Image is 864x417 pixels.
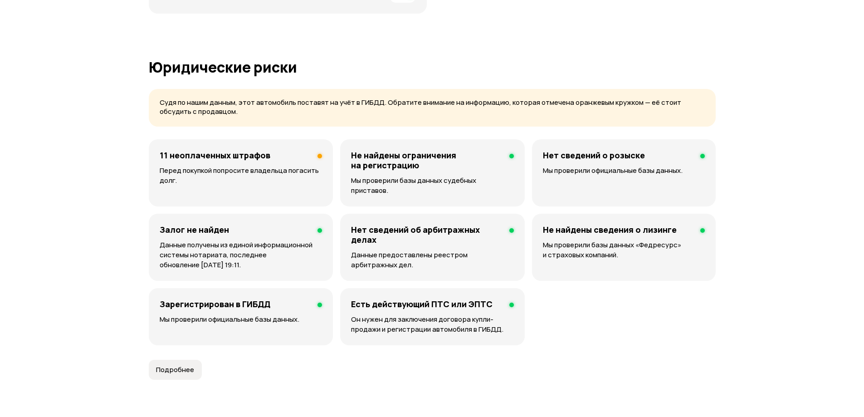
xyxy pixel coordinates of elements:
p: Данные получены из единой информационной системы нотариата, последнее обновление [DATE] 19:11. [160,240,322,270]
h4: Нет сведений о розыске [543,150,645,160]
span: Подробнее [156,365,194,374]
h4: Нет сведений об арбитражных делах [351,225,502,245]
p: Мы проверили официальные базы данных. [160,314,322,324]
p: Данные предоставлены реестром арбитражных дел. [351,250,514,270]
p: Он нужен для заключения договора купли-продажи и регистрации автомобиля в ГИБДД. [351,314,514,334]
p: Перед покупкой попросите владельца погасить долг. [160,166,322,186]
h4: Не найдены ограничения на регистрацию [351,150,502,170]
h4: Залог не найден [160,225,229,235]
h1: Юридические риски [149,59,716,75]
p: Мы проверили официальные базы данных. [543,166,705,176]
h4: Зарегистрирован в ГИБДД [160,299,270,309]
p: Судя по нашим данным, этот автомобиль поставят на учёт в ГИБДД. Обратите внимание на информацию, ... [160,98,705,117]
h4: Не найдены сведения о лизинге [543,225,677,235]
p: Мы проверили базы данных «Федресурс» и страховых компаний. [543,240,705,260]
h4: 11 неоплаченных штрафов [160,150,270,160]
h4: Есть действующий ПТС или ЭПТС [351,299,493,309]
button: Подробнее [149,360,202,380]
p: Мы проверили базы данных судебных приставов. [351,176,514,196]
